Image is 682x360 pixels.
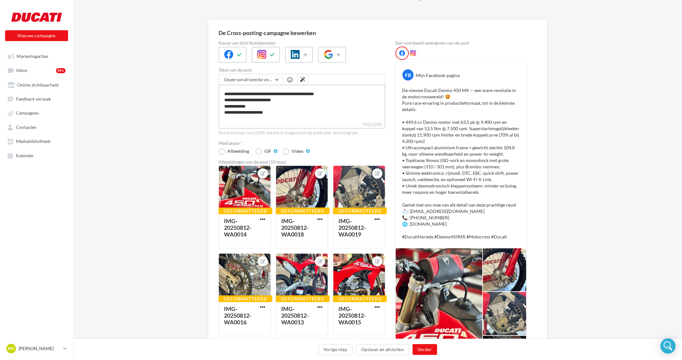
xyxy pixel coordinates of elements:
[56,68,66,73] div: 99+
[16,139,51,144] span: Mediabibliotheek
[4,79,69,90] a: Online zichtbaarheid
[5,342,68,355] a: MC [PERSON_NAME]
[219,160,385,164] div: Afbeeldingen van de post (10 max)
[8,345,15,352] span: MC
[338,305,366,326] div: IMG-20250812-WA0015
[318,344,352,355] button: Vorige stap
[413,344,437,355] button: Verder
[333,295,387,302] div: Geformatteerd
[276,208,330,215] div: Geformatteerd
[219,295,272,302] div: Geformatteerd
[4,121,69,133] a: Contacten
[219,41,385,45] label: Keuze van distributiekanalen
[281,305,309,326] div: IMG-20250812-WA0013
[292,149,303,153] div: Video
[281,217,309,238] div: IMG-20250812-WA0018
[416,72,460,79] div: Mijn Facebook-pagina
[219,30,316,36] div: De Cross-posting-campagne bewerken
[224,217,251,238] div: IMG-20250812-WA0014
[402,69,414,81] div: FB
[276,295,330,302] div: Geformatteerd
[219,141,385,145] label: Mediatype *
[4,50,69,62] a: Marketingacties
[333,208,387,215] div: Geformatteerd
[4,64,69,76] a: Inbox99+
[227,149,249,153] div: Afbeelding
[219,74,282,85] button: Gepersonaliseerde velden
[219,208,272,215] div: Geformatteerd
[224,77,277,82] span: Gepersonaliseerde velden
[4,135,69,147] a: Mediabibliotheek
[16,110,39,116] span: Campagnes
[219,130,385,136] div: Een maximum van 2200 tekens is toegestaan bij publicatie op Instagram.
[17,82,59,88] span: Online zichtbaarheid
[219,68,385,72] label: Tekst van de post
[4,93,69,104] a: Feedback verzoek
[5,30,68,41] button: Nieuwe campagne
[16,153,34,158] span: Kalender
[264,149,271,153] div: GIF
[16,124,37,130] span: Contacten
[219,121,385,129] label: 942/2200
[395,41,526,45] div: Een voorbeeld weergeven van de post
[17,53,48,59] span: Marketingacties
[338,217,366,238] div: IMG-20250812-WA0019
[16,96,51,102] span: Feedback verzoek
[402,87,520,240] p: De nieuwe Ducati Desmo 450 MX — een ware revolutie in de motocrosswereld! 🤩 Pure race-ervaring in...
[4,150,69,161] a: Kalender
[16,68,27,73] span: Inbox
[660,338,676,354] div: Open Intercom Messenger
[356,344,409,355] button: Opslaan en afsluiten
[4,107,69,118] a: Campagnes
[224,305,251,326] div: IMG-20250812-WA0016
[18,345,61,352] p: [PERSON_NAME]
